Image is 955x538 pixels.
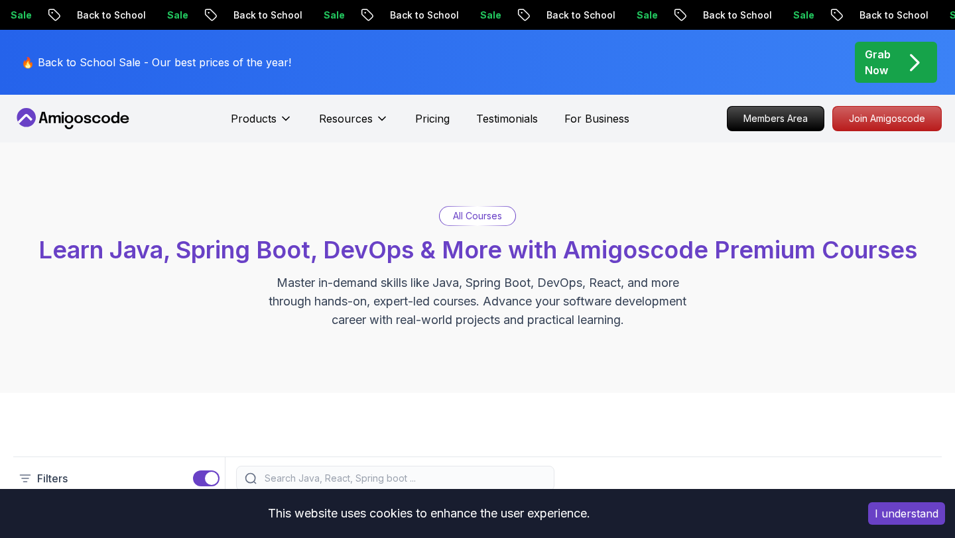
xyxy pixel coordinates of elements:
[319,111,373,127] p: Resources
[868,502,945,525] button: Accept cookies
[564,111,629,127] a: For Business
[679,9,769,22] p: Back to School
[613,9,655,22] p: Sale
[53,9,143,22] p: Back to School
[728,107,824,131] p: Members Area
[865,46,891,78] p: Grab Now
[319,111,389,137] button: Resources
[366,9,456,22] p: Back to School
[453,209,502,223] p: All Courses
[769,9,812,22] p: Sale
[523,9,613,22] p: Back to School
[415,111,450,127] a: Pricing
[456,9,499,22] p: Sale
[143,9,186,22] p: Sale
[727,106,824,131] a: Members Area
[262,472,546,485] input: Search Java, React, Spring boot ...
[255,274,700,329] p: Master in-demand skills like Java, Spring Boot, DevOps, React, and more through hands-on, expert-...
[832,106,942,131] a: Join Amigoscode
[833,107,941,131] p: Join Amigoscode
[210,9,300,22] p: Back to School
[300,9,342,22] p: Sale
[836,9,926,22] p: Back to School
[10,499,848,528] div: This website uses cookies to enhance the user experience.
[231,111,277,127] p: Products
[37,470,68,486] p: Filters
[231,111,292,137] button: Products
[476,111,538,127] a: Testimonials
[38,235,917,264] span: Learn Java, Spring Boot, DevOps & More with Amigoscode Premium Courses
[21,54,291,70] p: 🔥 Back to School Sale - Our best prices of the year!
